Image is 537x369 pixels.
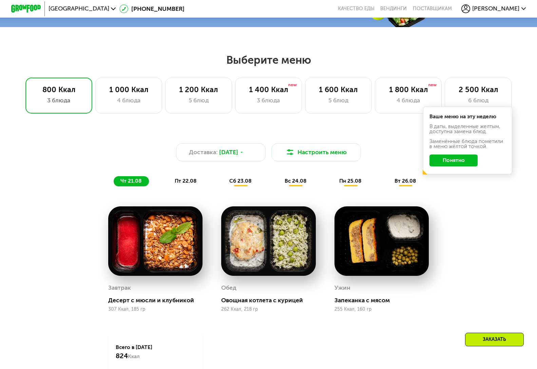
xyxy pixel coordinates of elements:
a: Вендинги [380,6,407,12]
div: Ваше меню на эту неделю [429,114,505,119]
span: пн 25.08 [339,178,361,184]
div: Заказать [465,333,524,346]
div: Заменённые блюда пометили в меню жёлтой точкой. [429,139,505,149]
div: 1 200 Ккал [173,85,224,94]
div: 3 блюда [243,96,294,105]
div: В даты, выделенные желтым, доступна замена блюд. [429,124,505,135]
div: 1 400 Ккал [243,85,294,94]
a: [PHONE_NUMBER] [119,4,185,13]
span: [DATE] [219,148,238,157]
div: 5 блюд [173,96,224,105]
div: 262 Ккал, 218 гр [221,307,316,312]
button: Понятно [429,155,478,166]
div: 4 блюда [103,96,154,105]
div: Десерт с мюсли и клубникой [108,296,209,304]
div: 6 блюд [453,96,504,105]
span: пт 22.08 [175,178,196,184]
div: 1 000 Ккал [103,85,154,94]
span: вс 24.08 [285,178,306,184]
div: Всего в [DATE] [116,344,195,361]
div: поставщикам [413,6,452,12]
span: [PERSON_NAME] [472,6,519,12]
span: вт 26.08 [395,178,416,184]
div: 800 Ккал [33,85,84,94]
span: 824 [116,352,128,360]
div: 307 Ккал, 185 гр [108,307,203,312]
div: 3 блюда [33,96,84,105]
span: Доставка: [189,148,218,157]
div: 5 блюд [313,96,364,105]
div: 1 800 Ккал [383,85,434,94]
span: [GEOGRAPHIC_DATA] [49,6,109,12]
div: 255 Ккал, 160 гр [334,307,429,312]
div: 4 блюда [383,96,434,105]
div: Обед [221,282,236,293]
span: чт 21.08 [120,178,141,184]
div: Завтрак [108,282,131,293]
div: Запеканка с мясом [334,296,435,304]
div: Овощная котлета с курицей [221,296,322,304]
button: Настроить меню [271,143,361,161]
div: Ужин [334,282,350,293]
div: 1 600 Ккал [313,85,364,94]
h2: Выберите меню [24,53,513,67]
span: сб 23.08 [229,178,251,184]
span: Ккал [128,353,140,360]
a: Качество еды [338,6,375,12]
div: 2 500 Ккал [453,85,504,94]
